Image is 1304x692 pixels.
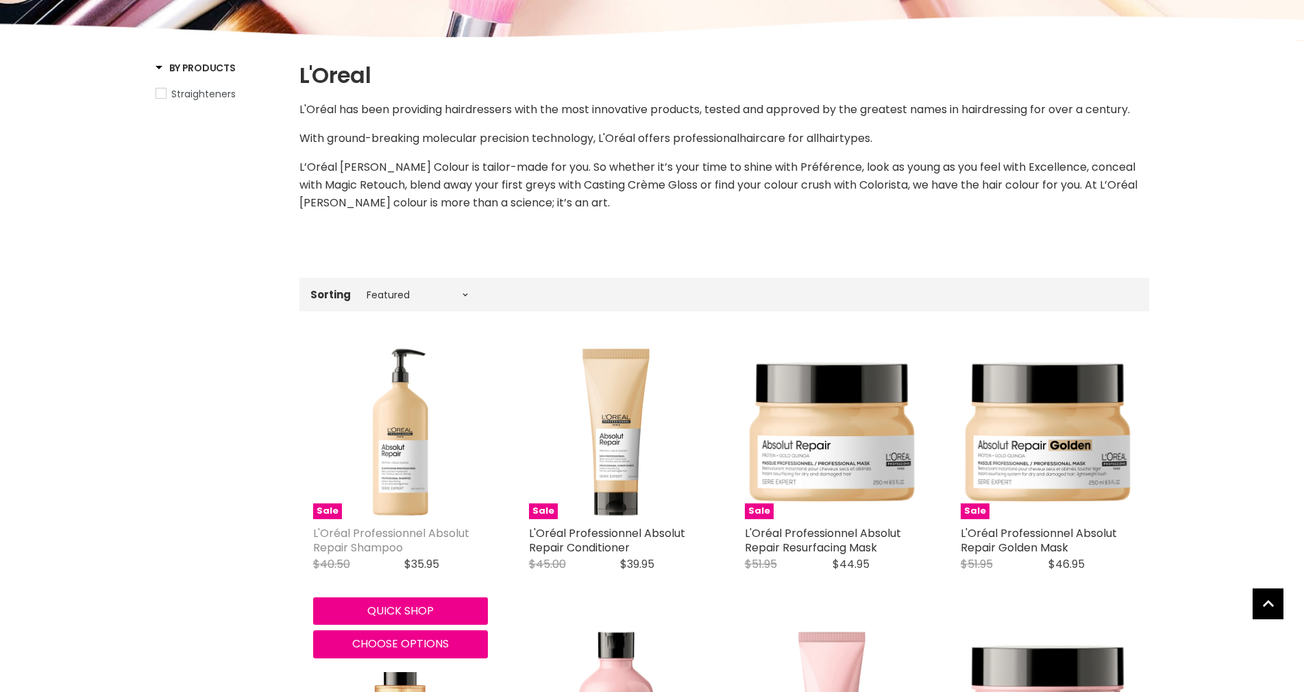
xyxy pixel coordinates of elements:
[529,525,685,556] a: L'Oréal Professionnel Absolut Repair Conditioner
[961,344,1135,519] a: L'Oréal Professionnel Absolut Repair Golden Mask L'Oréal Professionnel Absolut Repair Golden Mask...
[299,102,1130,117] span: L'Oréal has been providing hairdressers with the most innovative products, tested and approved by...
[156,61,236,75] h3: By Products
[299,130,739,146] span: With ground-breaking molecular precision technology, L'Oréal offers professional
[745,525,901,556] a: L'Oréal Professionnel Absolut Repair Resurfacing Mask
[313,556,350,572] span: $40.50
[961,525,1117,556] a: L'Oréal Professionnel Absolut Repair Golden Mask
[745,503,774,519] span: Sale
[404,556,439,572] span: $35.95
[313,344,488,519] a: L'Oréal Professionnel Absolut Repair Shampoo L'Oréal Professionnel Absolut Repair Shampoo Sale
[1048,556,1085,572] span: $46.95
[1235,628,1290,678] iframe: Gorgias live chat messenger
[760,130,819,146] span: care for all
[156,86,282,102] a: Straighteners
[529,556,566,572] span: $45.00
[313,503,342,519] span: Sale
[839,130,872,146] span: types.
[313,525,469,556] a: L'Oréal Professionnel Absolut Repair Shampoo
[529,344,704,519] img: L'Oréal Professionnel Absolut Repair Conditioner
[745,556,777,572] span: $51.95
[961,503,989,519] span: Sale
[313,630,488,658] button: Choose options
[620,556,654,572] span: $39.95
[961,344,1135,519] img: L'Oréal Professionnel Absolut Repair Golden Mask
[299,61,1149,90] h1: L'Oreal
[171,87,236,101] span: Straighteners
[745,344,920,519] a: L'Oréal Professionnel Absolut Repair Resurfacing Mask L'Oréal Professionnel Absolut Repair Resurf...
[833,556,870,572] span: $44.95
[313,597,488,625] button: Quick shop
[313,344,488,519] img: L'Oréal Professionnel Absolut Repair Shampoo
[961,556,993,572] span: $51.95
[299,158,1149,212] p: L’Oréal [PERSON_NAME] Colour is tailor-made for you. So whether it’s your time to shine with Préf...
[745,344,920,519] img: L'Oréal Professionnel Absolut Repair Resurfacing Mask
[310,289,351,300] label: Sorting
[299,130,1149,147] p: hair hair
[352,636,449,652] span: Choose options
[529,344,704,519] a: L'Oréal Professionnel Absolut Repair Conditioner L'Oréal Professionnel Absolut Repair Conditioner...
[529,503,558,519] span: Sale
